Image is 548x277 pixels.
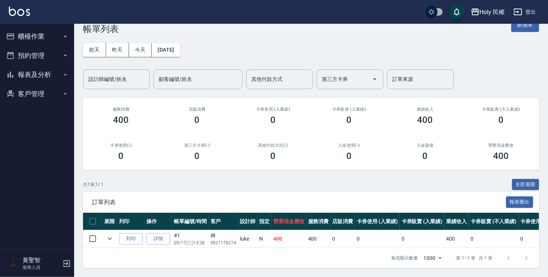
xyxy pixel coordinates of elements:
[391,255,418,261] p: 每頁顯示數量
[117,213,145,230] th: 列印
[9,7,30,16] img: Logo
[511,18,539,32] button: 新開單
[512,179,539,190] button: 全部展開
[129,43,152,57] button: 今天
[92,107,150,112] h3: 服務消費
[423,151,428,161] h3: 0
[306,213,331,230] th: 服務消費
[396,143,454,148] h2: 入金儲值
[3,84,71,104] button: 客戶管理
[83,24,119,34] h3: 帳單列表
[3,27,71,46] button: 櫃檯作業
[83,181,103,188] p: 共 1 筆, 1 / 1
[152,43,180,57] button: [DATE]
[172,230,209,248] td: #1
[271,151,276,161] h3: 0
[331,213,355,230] th: 店販消費
[396,107,454,112] h2: 業績收入
[421,248,445,268] div: 1000
[271,213,306,230] th: 營業現金應收
[209,213,238,230] th: 客戶
[469,230,518,248] td: 0
[468,4,508,20] button: Holy 民權
[417,115,433,125] h3: 400
[23,257,60,264] h5: 黃聖智
[493,151,509,161] h3: 400
[244,143,302,148] h2: 其他付款方式(-)
[472,107,530,112] h2: 卡券販賣 (不入業績)
[146,233,170,245] a: 詳情
[369,73,381,85] button: Open
[92,143,150,148] h2: 卡券使用(-)
[211,232,237,239] div: 林
[23,264,60,271] p: 服務人員
[174,239,207,246] p: 09/17 (三) 13:38
[271,230,306,248] td: 400
[145,213,172,230] th: 操作
[257,230,271,248] td: N
[355,230,400,248] td: 0
[469,213,518,230] th: 卡券販賣 (不入業績)
[331,230,355,248] td: 0
[355,213,400,230] th: 卡券使用 (入業績)
[106,43,129,57] button: 昨天
[6,256,21,271] img: Person
[511,21,539,28] a: 新開單
[400,213,445,230] th: 卡券販賣 (入業績)
[320,107,378,112] h2: 卡券販賣 (入業績)
[195,151,200,161] h3: 0
[444,230,469,248] td: 400
[347,115,352,125] h3: 0
[119,151,124,161] h3: 0
[172,213,209,230] th: 帳單編號/時間
[456,255,492,261] p: 第 1–1 筆 共 1 筆
[3,65,71,84] button: 報表及分析
[499,115,504,125] h3: 0
[449,4,464,19] button: save
[400,230,445,248] td: 0
[271,115,276,125] h3: 0
[113,115,129,125] h3: 400
[102,213,117,230] th: 展開
[320,143,378,148] h2: 入金使用(-)
[195,115,200,125] h3: 0
[480,7,505,17] div: Holy 民權
[119,233,143,245] button: 列印
[168,143,226,148] h2: 第三方卡券(-)
[104,233,115,244] button: expand row
[238,230,257,248] td: luke
[92,199,506,206] span: 訂單列表
[83,43,106,57] button: 前天
[472,143,530,148] h2: 營業現金應收
[257,213,271,230] th: 指定
[168,107,226,112] h2: 店販消費
[511,5,539,19] button: 登出
[506,196,534,208] button: 報表匯出
[444,213,469,230] th: 業績收入
[506,198,534,205] a: 報表匯出
[3,46,71,65] button: 預約管理
[238,213,257,230] th: 設計師
[306,230,331,248] td: 400
[244,107,302,112] h2: 卡券使用 (入業績)
[211,239,237,246] p: 0921178274
[347,151,352,161] h3: 0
